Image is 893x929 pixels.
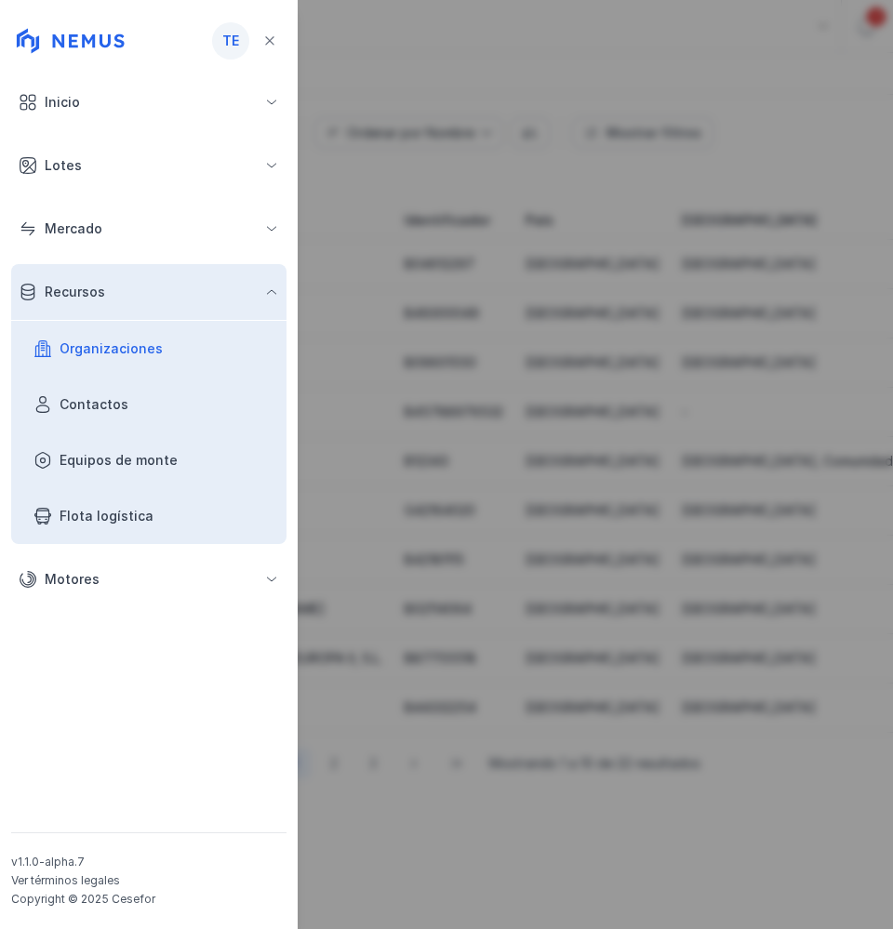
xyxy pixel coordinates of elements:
[26,377,287,432] a: Contactos
[60,451,178,470] div: Equipos de monte
[11,201,287,257] button: Mercado
[11,320,287,544] div: Recursos
[26,321,287,377] a: Organizaciones
[11,264,287,320] button: Recursos
[222,32,239,50] span: te
[45,570,100,589] div: Motores
[60,507,153,525] div: Flota logística
[11,138,287,193] button: Lotes
[11,551,287,607] button: Motores
[11,74,287,130] button: Inicio
[11,892,287,907] div: Copyright © 2025 Cesefor
[60,339,163,358] div: Organizaciones
[45,219,102,238] div: Mercado
[26,432,287,488] a: Equipos de monte
[253,27,287,55] button: Close
[45,93,80,112] div: Inicio
[60,395,128,414] div: Contactos
[11,873,120,887] a: Ver términos legales
[11,855,287,869] div: v1.1.0-alpha.7
[45,283,105,301] div: Recursos
[26,488,287,544] a: Flota logística
[45,156,82,175] div: Lotes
